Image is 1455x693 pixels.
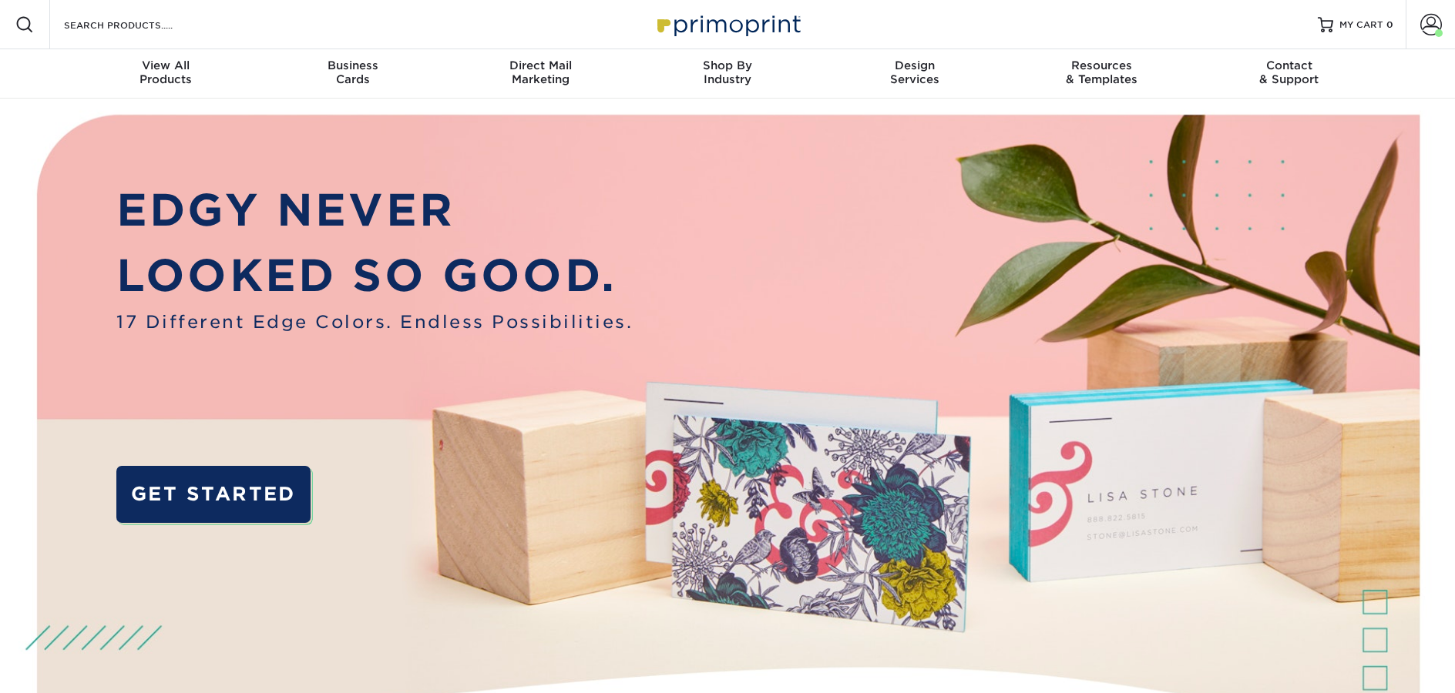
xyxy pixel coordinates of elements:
a: View AllProducts [72,49,260,99]
div: Industry [634,59,822,86]
span: 0 [1386,19,1393,30]
span: Design [821,59,1008,72]
a: Resources& Templates [1008,49,1195,99]
span: Contact [1195,59,1383,72]
a: Shop ByIndustry [634,49,822,99]
a: Direct MailMarketing [447,49,634,99]
span: 17 Different Edge Colors. Endless Possibilities. [116,309,633,335]
a: Contact& Support [1195,49,1383,99]
div: Marketing [447,59,634,86]
a: DesignServices [821,49,1008,99]
div: Cards [260,59,447,86]
p: EDGY NEVER [116,178,633,243]
span: Shop By [634,59,822,72]
span: MY CART [1339,18,1383,32]
div: & Templates [1008,59,1195,86]
img: Primoprint [650,8,805,41]
input: SEARCH PRODUCTS..... [62,15,213,34]
span: Resources [1008,59,1195,72]
div: & Support [1195,59,1383,86]
span: Business [260,59,447,72]
a: BusinessCards [260,49,447,99]
div: Products [72,59,260,86]
div: Services [821,59,1008,86]
span: View All [72,59,260,72]
a: GET STARTED [116,466,311,524]
p: LOOKED SO GOOD. [116,243,633,309]
span: Direct Mail [447,59,634,72]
